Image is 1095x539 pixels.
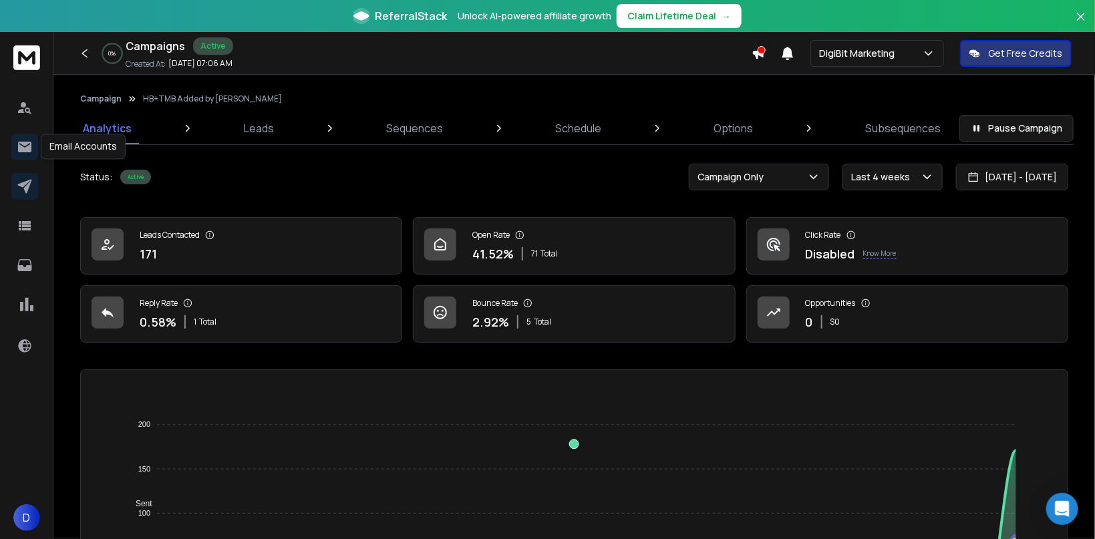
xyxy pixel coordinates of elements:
button: Get Free Credits [960,40,1072,67]
p: 171 [140,244,157,263]
p: 0 [806,313,813,331]
h1: Campaigns [126,38,185,54]
a: Leads Contacted171 [80,217,402,275]
a: Schedule [547,112,609,144]
p: DigiBit Marketing [819,47,900,60]
span: Total [199,317,216,327]
p: [DATE] 07:06 AM [168,58,232,69]
div: Active [193,37,233,55]
p: Disabled [806,244,855,263]
span: 71 [531,248,538,259]
span: 5 [526,317,531,327]
div: Active [120,170,151,184]
p: 0 % [109,49,116,57]
a: Open Rate41.52%71Total [413,217,735,275]
p: Options [714,120,753,136]
p: Bounce Rate [472,298,518,309]
p: Leads [244,120,274,136]
p: 41.52 % [472,244,514,263]
button: Pause Campaign [959,115,1074,142]
button: D [13,504,40,531]
p: Leads Contacted [140,230,200,240]
button: Close banner [1072,8,1090,40]
p: Opportunities [806,298,856,309]
span: → [722,9,731,23]
tspan: 150 [138,465,150,473]
p: 0.58 % [140,313,176,331]
p: Open Rate [472,230,510,240]
span: Sent [126,499,152,508]
p: Click Rate [806,230,841,240]
a: Bounce Rate2.92%5Total [413,285,735,343]
a: Opportunities0$0 [746,285,1068,343]
p: 2.92 % [472,313,509,331]
a: Reply Rate0.58%1Total [80,285,402,343]
p: Analytics [83,120,132,136]
span: ReferralStack [375,8,447,24]
span: 1 [194,317,196,327]
button: [DATE] - [DATE] [956,164,1068,190]
p: Sequences [386,120,443,136]
p: Reply Rate [140,298,178,309]
p: Last 4 weeks [851,170,915,184]
p: Campaign Only [697,170,769,184]
a: Options [706,112,761,144]
p: HB+TMB Added by [PERSON_NAME] [143,94,282,104]
p: Know More [863,248,897,259]
a: Analytics [75,112,140,144]
p: Get Free Credits [988,47,1062,60]
a: Sequences [378,112,451,144]
button: Claim Lifetime Deal→ [617,4,742,28]
p: Status: [80,170,112,184]
div: Email Accounts [41,134,126,160]
p: Unlock AI-powered affiliate growth [458,9,611,23]
a: Click RateDisabledKnow More [746,217,1068,275]
button: Campaign [80,94,122,104]
div: Open Intercom Messenger [1046,493,1078,525]
p: Subsequences [865,120,941,136]
p: Created At: [126,59,166,69]
p: $ 0 [830,317,840,327]
tspan: 100 [138,509,150,517]
span: Total [540,248,558,259]
p: Schedule [555,120,601,136]
span: Total [534,317,551,327]
a: Subsequences [857,112,949,144]
tspan: 200 [138,421,150,429]
a: Leads [236,112,282,144]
